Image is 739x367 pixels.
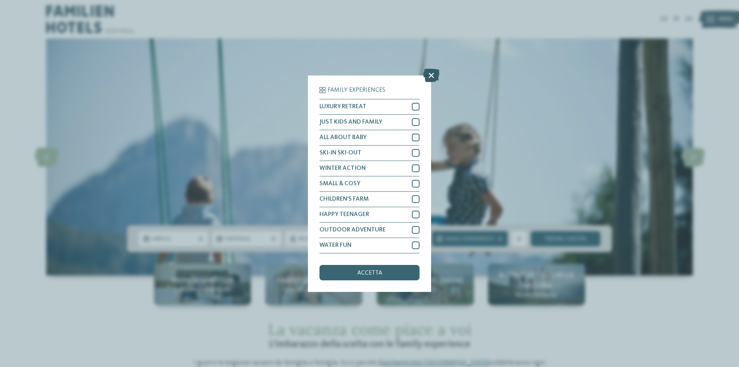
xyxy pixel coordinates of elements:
span: accetta [357,270,382,276]
span: LUXURY RETREAT [319,104,366,110]
span: SKI-IN SKI-OUT [319,150,361,156]
span: SMALL & COSY [319,181,360,187]
span: CHILDREN’S FARM [319,196,369,202]
span: HAPPY TEENAGER [319,211,369,218]
span: OUTDOOR ADVENTURE [319,227,386,233]
span: Family Experiences [328,87,385,93]
span: WINTER ACTION [319,165,366,171]
span: WATER FUN [319,242,351,248]
span: ALL ABOUT BABY [319,134,366,141]
span: JUST KIDS AND FAMILY [319,119,382,125]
